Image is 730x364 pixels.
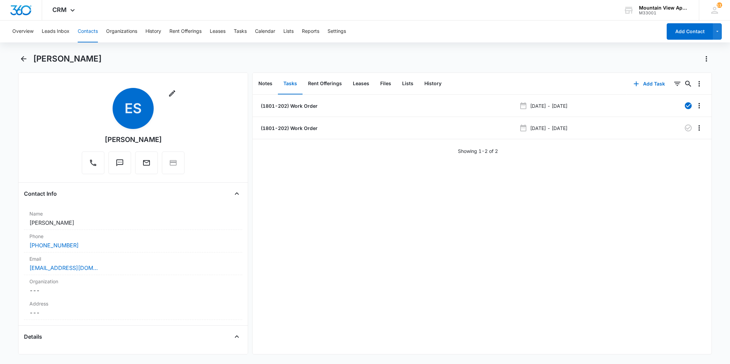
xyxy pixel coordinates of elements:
button: Filters [672,78,683,89]
button: Lists [283,21,294,42]
span: 112 [717,2,722,8]
button: Reports [302,21,319,42]
dd: --- [29,286,236,295]
span: ES [113,88,154,129]
button: Text [108,152,131,174]
h4: Contact Info [24,190,57,198]
a: [PHONE_NUMBER] [29,241,79,249]
h1: [PERSON_NAME] [33,54,102,64]
button: Rent Offerings [169,21,202,42]
dd: --- [29,309,236,317]
span: CRM [52,6,67,13]
button: Lists [397,73,419,94]
button: Overflow Menu [694,100,705,111]
label: Address [29,300,236,307]
a: (1801-202) Work Order [259,102,318,109]
p: [DATE] - [DATE] [530,102,567,109]
label: Email [29,255,236,262]
div: Phone[PHONE_NUMBER] [24,230,242,252]
button: Rent Offerings [303,73,347,94]
label: Source [29,353,236,360]
dd: [PERSON_NAME] [29,219,236,227]
h4: Details [24,333,42,341]
button: Notes [253,73,278,94]
button: Overview [12,21,34,42]
div: [PERSON_NAME] [105,134,162,145]
div: Organization--- [24,275,242,297]
button: Add Task [627,76,672,92]
button: Files [375,73,397,94]
button: Tasks [278,73,303,94]
button: Email [135,152,158,174]
button: Overflow Menu [694,78,705,89]
button: Tasks [234,21,247,42]
button: Contacts [78,21,98,42]
a: (1801-202) Work Order [259,125,318,132]
button: Back [18,53,29,64]
button: Settings [328,21,346,42]
button: Add Contact [667,23,713,40]
button: Calendar [255,21,275,42]
button: Leads Inbox [42,21,69,42]
div: account id [639,11,689,15]
button: Close [231,188,242,199]
button: Overflow Menu [694,122,705,133]
label: Organization [29,278,236,285]
div: Name[PERSON_NAME] [24,207,242,230]
button: History [419,73,447,94]
button: Organizations [106,21,137,42]
label: Phone [29,233,236,240]
button: History [145,21,161,42]
a: Text [108,162,131,168]
a: Call [82,162,104,168]
p: Showing 1-2 of 2 [458,147,498,155]
div: account name [639,5,689,11]
a: [EMAIL_ADDRESS][DOMAIN_NAME] [29,264,98,272]
button: Close [231,331,242,342]
p: [DATE] - [DATE] [530,125,567,132]
a: Email [135,162,158,168]
button: Search... [683,78,694,89]
div: Address--- [24,297,242,320]
div: notifications count [717,2,722,8]
div: Email[EMAIL_ADDRESS][DOMAIN_NAME] [24,252,242,275]
button: Actions [701,53,712,64]
label: Name [29,210,236,217]
button: Call [82,152,104,174]
button: Leases [210,21,226,42]
button: Leases [347,73,375,94]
